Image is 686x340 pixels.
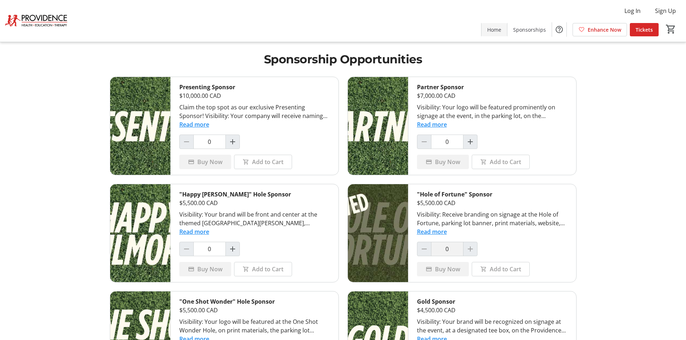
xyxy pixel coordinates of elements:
[417,317,568,335] div: Visibility: Your brand will be recognized on signage at the event, at a designated tee box, on th...
[4,3,68,39] img: Providence's Logo
[417,190,568,199] div: "Hole of Fortune" Sponsor
[193,135,226,149] input: Presenting Sponsor Quantity
[417,120,447,129] button: Read more
[110,77,170,175] img: Presenting Sponsor
[481,23,507,36] a: Home
[507,23,552,36] a: Sponsorships
[664,23,677,36] button: Cart
[417,227,447,236] button: Read more
[573,23,627,36] a: Enhance Now
[179,199,330,207] div: $5,500.00 CAD
[619,5,646,17] button: Log In
[417,199,568,207] div: $5,500.00 CAD
[588,26,621,33] span: Enhance Now
[417,83,568,91] div: Partner Sponsor
[179,120,209,129] button: Read more
[348,77,408,175] img: Partner Sponsor
[624,6,641,15] span: Log In
[417,103,568,120] div: Visibility: Your logo will be featured prominently on signage at the event, in the parking lot, o...
[636,26,653,33] span: Tickets
[179,190,330,199] div: "Happy [PERSON_NAME]" Hole Sponsor
[513,26,546,33] span: Sponsorships
[179,210,330,227] div: Visibility: Your brand will be front and center at the themed [GEOGRAPHIC_DATA][PERSON_NAME], inc...
[179,297,330,306] div: "One Shot Wonder" Hole Sponsor
[179,103,330,120] div: Claim the top spot as our exclusive Presenting Sponsor! Visibility: Your company will receive nam...
[179,306,330,314] div: $5,500.00 CAD
[179,91,330,100] div: $10,000.00 CAD
[179,83,330,91] div: Presenting Sponsor
[226,242,239,256] button: Increment by one
[193,242,226,256] input: "Happy Gilmore" Hole Sponsor Quantity
[487,26,501,33] span: Home
[417,210,568,227] div: Visibility: Receive branding on signage at the Hole of Fortune, parking lot banner, print materia...
[655,6,676,15] span: Sign Up
[179,317,330,335] div: Visibility: Your logo will be featured at the One Shot Wonder Hole, on print materials, the parki...
[110,184,170,282] img: "Happy Gilmore" Hole Sponsor
[630,23,659,36] a: Tickets
[417,306,568,314] div: $4,500.00 CAD
[226,135,239,149] button: Increment by one
[431,135,463,149] input: Partner Sponsor Quantity
[649,5,682,17] button: Sign Up
[110,51,577,68] h1: Sponsorship Opportunities
[463,135,477,149] button: Increment by one
[417,297,568,306] div: Gold Sponsor
[552,22,566,37] button: Help
[179,227,209,236] button: Read more
[431,242,463,256] input: "Hole of Fortune" Sponsor Quantity
[348,184,408,282] img: "Hole of Fortune" Sponsor
[417,91,568,100] div: $7,000.00 CAD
